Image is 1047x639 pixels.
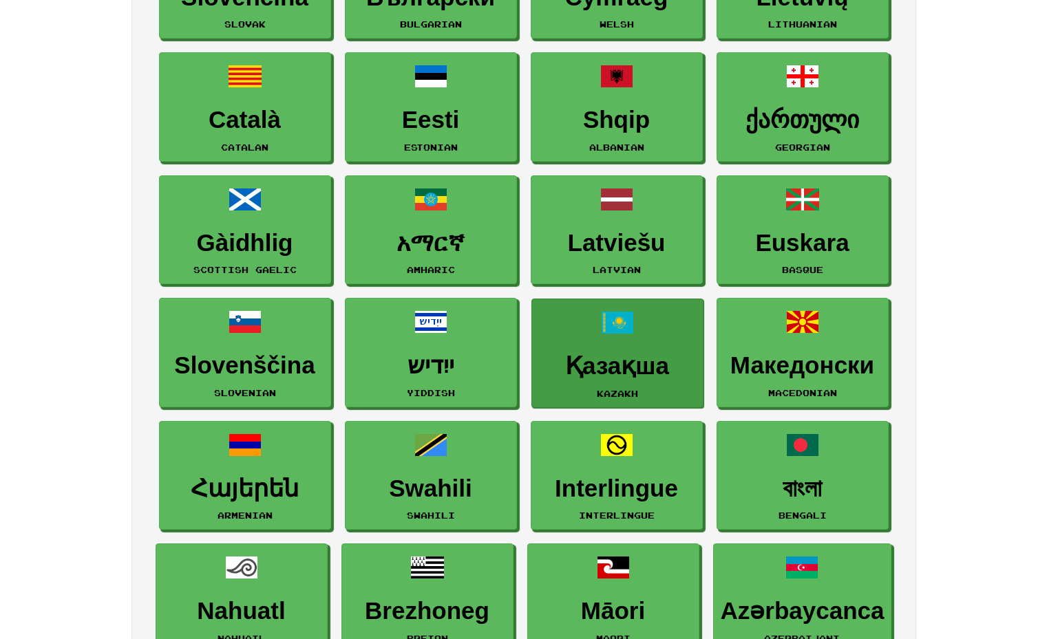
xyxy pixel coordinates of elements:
[593,265,641,274] small: Latvian
[159,298,331,407] a: SlovenščinaSlovenian
[600,19,634,29] small: Welsh
[782,265,823,274] small: Basque
[159,52,331,162] a: CatalàCatalan
[163,598,320,625] h3: Nahuatl
[724,230,881,257] h3: Euskara
[531,299,704,408] a: ҚазақшаKazakh
[407,510,455,520] small: Swahili
[345,52,517,162] a: EestiEstonian
[724,475,881,502] h3: বাংলা
[167,107,324,133] h3: Català
[538,230,695,257] h3: Latviešu
[193,265,297,274] small: Scottish Gaelic
[531,421,703,530] a: InterlingueInterlingue
[352,475,509,502] h3: Swahili
[345,298,517,407] a: ייִדישYiddish
[538,475,695,502] h3: Interlingue
[345,421,517,530] a: SwahiliSwahili
[167,352,324,379] h3: Slovenščina
[535,598,692,625] h3: Māori
[589,142,644,152] small: Albanian
[224,19,266,29] small: Slovak
[167,230,324,257] h3: Gàidhlig
[407,265,455,274] small: Amharic
[407,388,455,398] small: Yiddish
[349,598,506,625] h3: Brezhoneg
[721,598,885,625] h3: Azərbaycanca
[400,19,462,29] small: Bulgarian
[724,352,881,379] h3: Македонски
[352,352,509,379] h3: ייִדיש
[579,510,655,520] small: Interlingue
[352,107,509,133] h3: Eesti
[345,175,517,285] a: አማርኛAmharic
[214,388,276,398] small: Slovenian
[218,510,273,520] small: Armenian
[779,510,827,520] small: Bengali
[775,142,830,152] small: Georgian
[539,353,696,380] h3: Қазақша
[717,298,889,407] a: МакедонскиMacedonian
[221,142,268,152] small: Catalan
[597,389,638,398] small: Kazakh
[159,175,331,285] a: GàidhligScottish Gaelic
[531,175,703,285] a: LatviešuLatvian
[404,142,458,152] small: Estonian
[768,388,837,398] small: Macedonian
[717,421,889,530] a: বাংলাBengali
[159,421,331,530] a: ՀայերենArmenian
[538,107,695,133] h3: Shqip
[352,230,509,257] h3: አማርኛ
[531,52,703,162] a: ShqipAlbanian
[717,175,889,285] a: EuskaraBasque
[167,475,324,502] h3: Հայերեն
[724,107,881,133] h3: ქართული
[768,19,837,29] small: Lithuanian
[717,52,889,162] a: ქართულიGeorgian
